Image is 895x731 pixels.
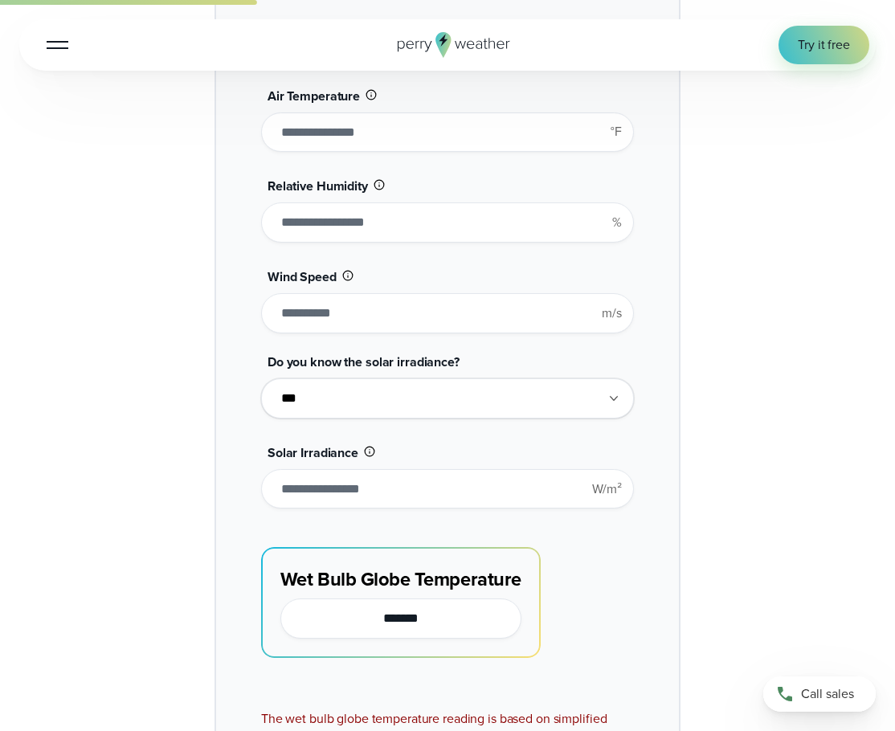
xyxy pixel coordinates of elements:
[779,26,869,64] a: Try it free
[763,676,876,712] a: Call sales
[268,267,337,286] span: Wind Speed
[268,87,360,105] span: Air Temperature
[798,35,850,55] span: Try it free
[268,177,368,195] span: Relative Humidity
[801,684,854,704] span: Call sales
[268,443,358,462] span: Solar Irradiance
[268,353,460,371] span: Do you know the solar irradiance?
